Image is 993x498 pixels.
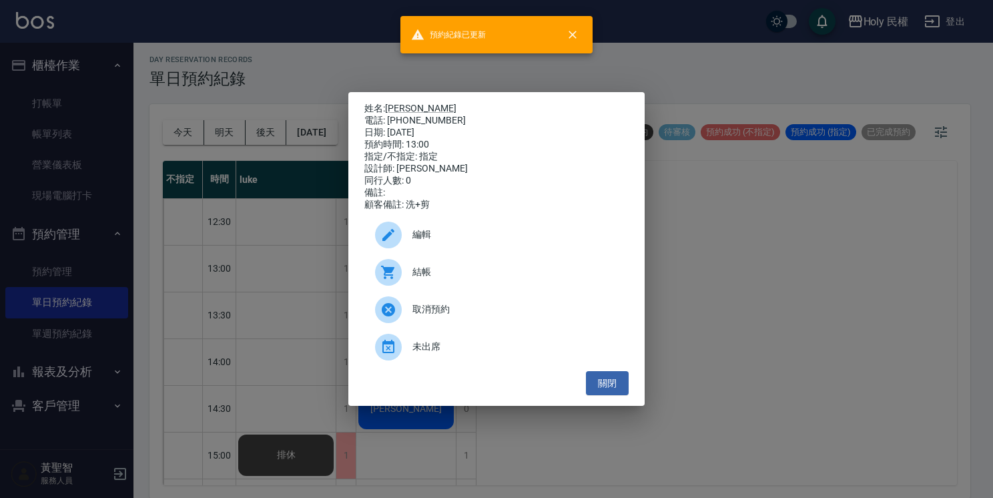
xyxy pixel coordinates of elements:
[558,20,587,49] button: close
[364,127,629,139] div: 日期: [DATE]
[364,151,629,163] div: 指定/不指定: 指定
[364,328,629,366] div: 未出席
[364,115,629,127] div: 電話: [PHONE_NUMBER]
[364,103,629,115] p: 姓名:
[385,103,456,113] a: [PERSON_NAME]
[412,228,618,242] span: 編輯
[586,371,629,396] button: 關閉
[364,254,629,291] a: 結帳
[412,340,618,354] span: 未出席
[364,163,629,175] div: 設計師: [PERSON_NAME]
[411,28,486,41] span: 預約紀錄已更新
[364,291,629,328] div: 取消預約
[364,175,629,187] div: 同行人數: 0
[364,139,629,151] div: 預約時間: 13:00
[412,302,618,316] span: 取消預約
[364,187,629,199] div: 備註:
[364,216,629,254] div: 編輯
[412,265,618,279] span: 結帳
[364,199,629,211] div: 顧客備註: 洗+剪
